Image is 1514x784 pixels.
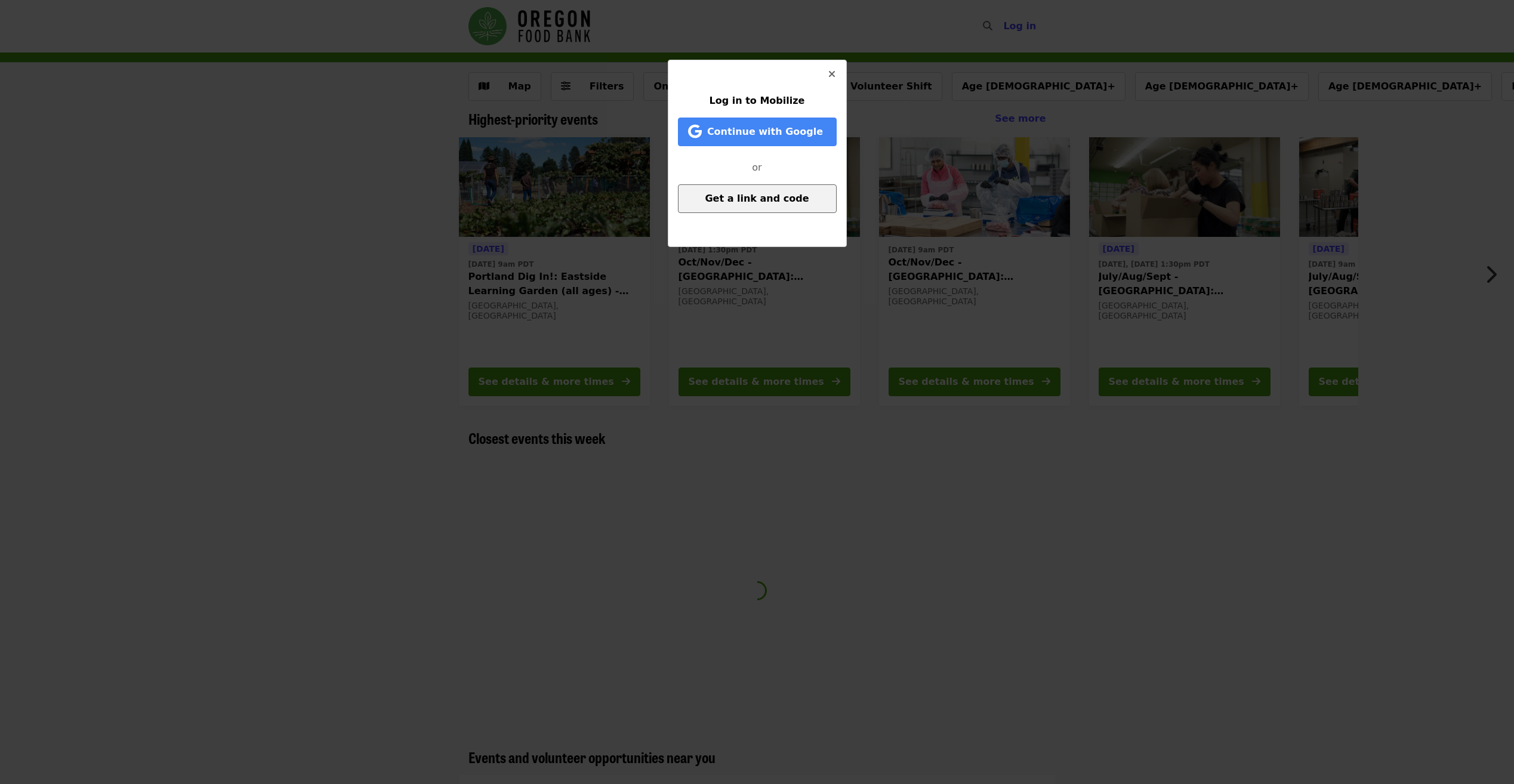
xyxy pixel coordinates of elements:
span: or [752,162,761,173]
i: google icon [688,123,702,140]
span: Get a link and code [705,193,809,204]
button: Close [818,60,846,89]
span: Log in to Mobilize [710,95,805,106]
button: Continue with Google [678,118,837,146]
button: Get a link and code [678,184,837,213]
span: Continue with Google [707,126,823,137]
i: times icon [828,69,835,80]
